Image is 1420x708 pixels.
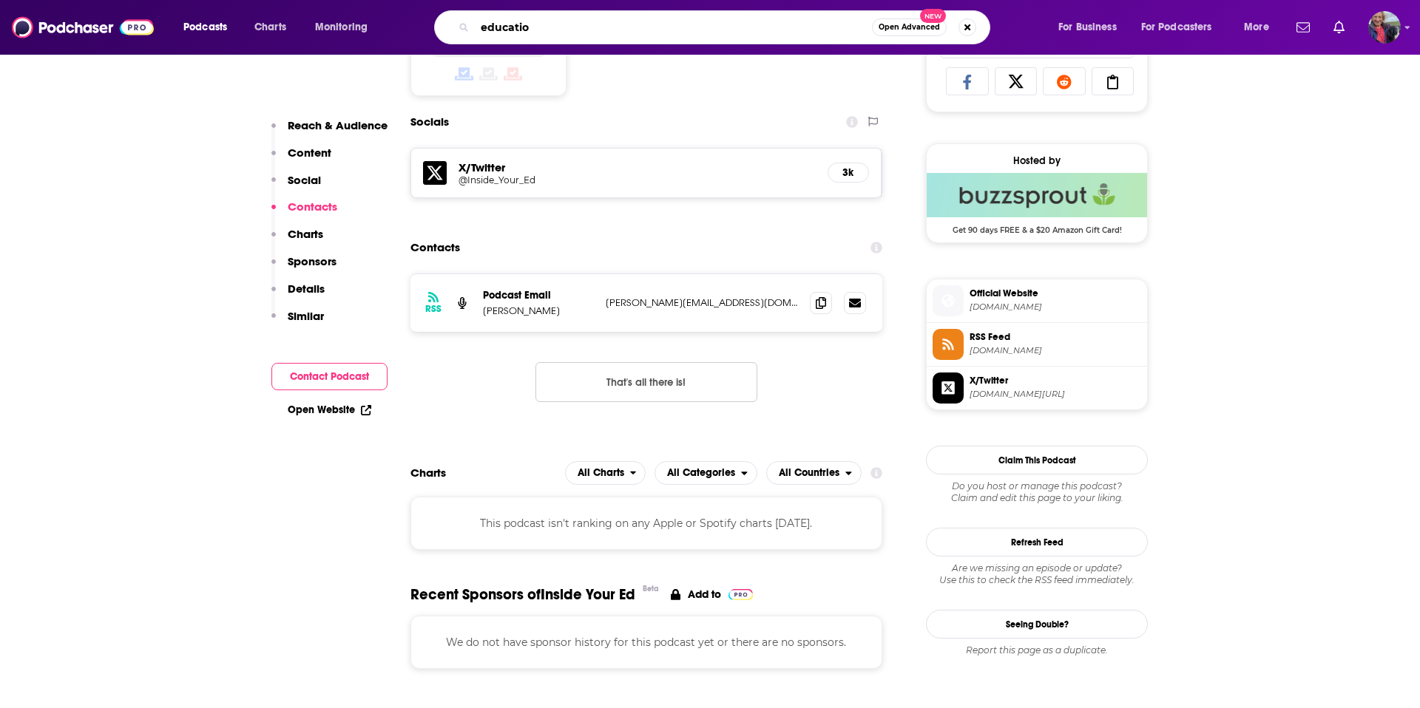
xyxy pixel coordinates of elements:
a: RSS Feed[DOMAIN_NAME] [933,329,1141,360]
button: open menu [766,461,862,485]
button: open menu [305,16,387,39]
a: Show notifications dropdown [1328,15,1350,40]
span: Get 90 days FREE & a $20 Amazon Gift Card! [927,217,1147,235]
p: Content [288,146,331,160]
img: Podchaser - Follow, Share and Rate Podcasts [12,13,154,41]
p: Add to [688,588,721,601]
span: twitter.com/Inside_Your_Ed [970,389,1141,400]
button: open menu [1048,16,1135,39]
p: Podcast Email [483,289,594,302]
button: Sponsors [271,254,337,282]
button: Nothing here. [535,362,757,402]
img: Buzzsprout Deal: Get 90 days FREE & a $20 Amazon Gift Card! [927,173,1147,217]
button: Similar [271,309,324,336]
button: Show profile menu [1368,11,1401,44]
div: Are we missing an episode or update? Use this to check the RSS feed immediately. [926,562,1148,586]
span: insideyoured.com [970,302,1141,313]
span: All Categories [667,468,735,478]
div: Report this page as a duplicate. [926,644,1148,656]
button: open menu [655,461,757,485]
p: Reach & Audience [288,118,388,132]
h2: Platforms [565,461,646,485]
div: Claim and edit this page to your liking. [926,480,1148,504]
button: open menu [173,16,246,39]
p: [PERSON_NAME] [483,304,594,317]
img: User Profile [1368,11,1401,44]
div: Search podcasts, credits, & more... [448,10,1004,44]
button: open menu [1132,16,1234,39]
span: Do you host or manage this podcast? [926,480,1148,492]
button: Social [271,173,321,200]
button: Contacts [271,200,337,227]
span: Official Website [970,287,1141,300]
a: Official Website[DOMAIN_NAME] [933,285,1141,316]
button: open menu [1234,16,1288,39]
button: Content [271,146,331,173]
h5: @Inside_Your_Ed [459,174,695,185]
a: Buzzsprout Deal: Get 90 days FREE & a $20 Amazon Gift Card! [927,173,1147,234]
h2: Charts [410,466,446,480]
p: Contacts [288,200,337,214]
p: Sponsors [288,254,337,268]
span: More [1244,17,1269,38]
span: All Charts [578,468,624,478]
a: Open Website [288,404,371,416]
button: Reach & Audience [271,118,388,146]
button: Contact Podcast [271,363,388,390]
button: Details [271,282,325,309]
p: Charts [288,227,323,241]
span: For Podcasters [1141,17,1212,38]
img: Pro Logo [728,589,753,600]
span: RSS Feed [970,330,1141,344]
div: Beta [643,584,659,593]
div: Hosted by [927,154,1147,167]
a: Add to [671,585,753,604]
h2: Countries [766,461,862,485]
button: Open AdvancedNew [872,18,947,36]
a: Charts [245,16,295,39]
a: Share on Reddit [1043,67,1086,95]
button: Refresh Feed [926,528,1148,556]
span: Podcasts [183,17,227,38]
span: Recent Sponsors of Inside Your Ed [410,585,635,604]
p: Similar [288,309,324,323]
h5: X/Twitter [459,160,816,174]
button: Charts [271,227,323,254]
a: Share on X/Twitter [995,67,1038,95]
a: Seeing Double? [926,610,1148,639]
input: Search podcasts, credits, & more... [475,16,872,39]
p: We do not have sponsor history for this podcast yet or there are no sponsors. [429,634,864,650]
span: New [920,9,947,23]
a: Show notifications dropdown [1291,15,1316,40]
p: Details [288,282,325,296]
span: Logged in as KateFT [1368,11,1401,44]
span: X/Twitter [970,374,1141,387]
span: Charts [254,17,286,38]
a: X/Twitter[DOMAIN_NAME][URL] [933,372,1141,404]
button: open menu [565,461,646,485]
span: For Business [1058,17,1117,38]
span: feeds.buzzsprout.com [970,345,1141,356]
div: This podcast isn't ranking on any Apple or Spotify charts [DATE]. [410,497,882,550]
p: [PERSON_NAME][EMAIL_ADDRESS][DOMAIN_NAME] [606,296,798,309]
a: Share on Facebook [946,67,989,95]
span: Open Advanced [879,24,940,31]
h3: RSS [425,303,442,315]
button: Claim This Podcast [926,446,1148,474]
a: Copy Link [1092,67,1135,95]
h2: Categories [655,461,757,485]
span: Monitoring [315,17,368,38]
a: @Inside_Your_Ed [459,174,816,185]
span: All Countries [779,468,839,478]
h2: Socials [410,108,449,136]
h5: 3k [840,166,856,179]
p: Social [288,173,321,187]
h2: Contacts [410,234,460,262]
